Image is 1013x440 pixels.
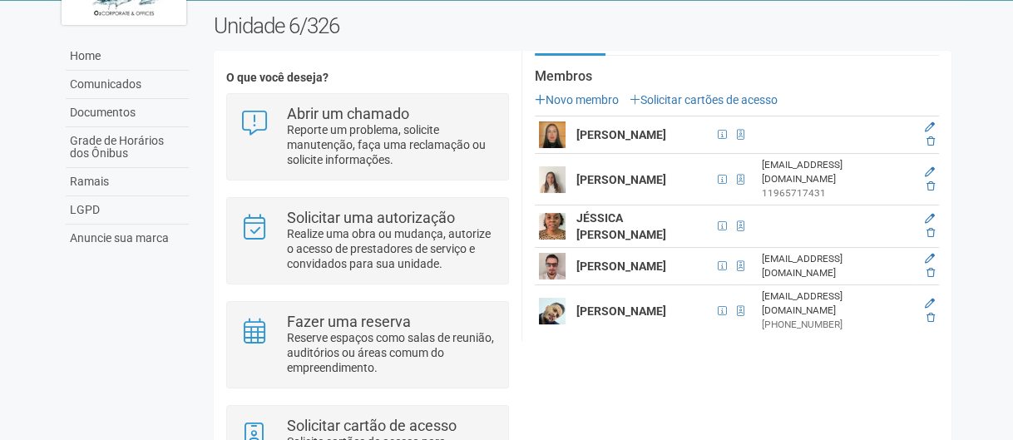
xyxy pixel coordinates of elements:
[535,93,619,106] a: Novo membro
[287,209,455,226] strong: Solicitar uma autorização
[539,253,566,279] img: user.png
[762,252,907,280] div: [EMAIL_ADDRESS][DOMAIN_NAME]
[927,312,935,324] a: Excluir membro
[240,106,495,167] a: Abrir um chamado Reporte um problema, solicite manutenção, faça uma reclamação ou solicite inform...
[925,166,935,178] a: Editar membro
[925,213,935,225] a: Editar membro
[214,13,951,38] h2: Unidade 6/326
[576,173,666,186] strong: [PERSON_NAME]
[576,211,666,241] strong: JÉSSICA [PERSON_NAME]
[576,260,666,273] strong: [PERSON_NAME]
[66,42,189,71] a: Home
[630,93,778,106] a: Solicitar cartões de acesso
[927,136,935,147] a: Excluir membro
[539,121,566,148] img: user.png
[927,267,935,279] a: Excluir membro
[925,298,935,309] a: Editar membro
[240,210,495,271] a: Solicitar uma autorização Realize uma obra ou mudança, autorize o acesso de prestadores de serviç...
[927,227,935,239] a: Excluir membro
[226,72,508,84] h4: O que você deseja?
[576,128,666,141] strong: [PERSON_NAME]
[762,289,907,318] div: [EMAIL_ADDRESS][DOMAIN_NAME]
[925,121,935,133] a: Editar membro
[925,253,935,264] a: Editar membro
[287,105,409,122] strong: Abrir um chamado
[66,127,189,168] a: Grade de Horários dos Ônibus
[762,318,907,332] div: [PHONE_NUMBER]
[576,304,666,318] strong: [PERSON_NAME]
[287,330,496,375] p: Reserve espaços como salas de reunião, auditórios ou áreas comum do empreendimento.
[240,314,495,375] a: Fazer uma reserva Reserve espaços como salas de reunião, auditórios ou áreas comum do empreendime...
[927,180,935,192] a: Excluir membro
[287,417,457,434] strong: Solicitar cartão de acesso
[287,226,496,271] p: Realize uma obra ou mudança, autorize o acesso de prestadores de serviço e convidados para sua un...
[539,166,566,193] img: user.png
[66,225,189,252] a: Anuncie sua marca
[66,196,189,225] a: LGPD
[287,122,496,167] p: Reporte um problema, solicite manutenção, faça uma reclamação ou solicite informações.
[762,186,907,200] div: 11965717431
[66,168,189,196] a: Ramais
[535,69,939,84] strong: Membros
[287,313,411,330] strong: Fazer uma reserva
[66,71,189,99] a: Comunicados
[762,158,907,186] div: [EMAIL_ADDRESS][DOMAIN_NAME]
[66,99,189,127] a: Documentos
[539,298,566,324] img: user.png
[539,213,566,240] img: user.png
